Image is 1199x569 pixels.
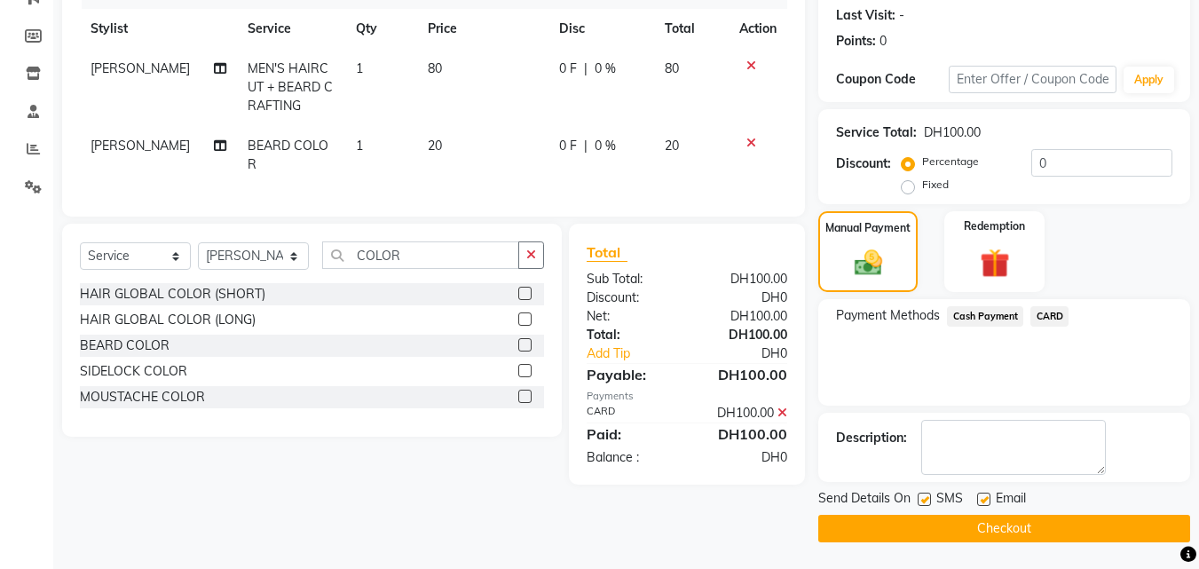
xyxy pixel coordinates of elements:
span: Cash Payment [947,306,1023,327]
th: Disc [548,9,654,49]
th: Total [654,9,730,49]
th: Stylist [80,9,237,49]
img: _cash.svg [846,247,891,279]
div: Balance : [573,448,687,467]
span: 20 [665,138,679,154]
div: HAIR GLOBAL COLOR (SHORT) [80,285,265,304]
button: Checkout [818,515,1190,542]
span: 80 [665,60,679,76]
label: Redemption [964,218,1025,234]
div: Sub Total: [573,270,687,288]
span: SMS [936,489,963,511]
span: [PERSON_NAME] [91,138,190,154]
div: SIDELOCK COLOR [80,362,187,381]
div: Net: [573,307,687,326]
div: DH100.00 [687,326,801,344]
div: Payable: [573,364,687,385]
span: 0 % [595,137,616,155]
th: Price [417,9,548,49]
div: DH100.00 [687,307,801,326]
span: [PERSON_NAME] [91,60,190,76]
div: DH100.00 [687,404,801,423]
span: Total [587,243,627,262]
div: 0 [880,32,887,51]
button: Apply [1124,67,1174,93]
th: Qty [345,9,417,49]
span: 0 F [559,137,577,155]
th: Action [729,9,787,49]
div: MOUSTACHE COLOR [80,388,205,407]
span: 0 F [559,59,577,78]
label: Manual Payment [825,220,911,236]
div: Payments [587,389,787,404]
div: DH0 [687,288,801,307]
img: _gift.svg [971,245,1019,281]
span: | [584,137,588,155]
div: HAIR GLOBAL COLOR (LONG) [80,311,256,329]
div: Discount: [573,288,687,307]
span: Email [996,489,1026,511]
div: Service Total: [836,123,917,142]
span: MEN'S HAIRCUT + BEARD CRAFTING [248,60,333,114]
span: 1 [356,60,363,76]
span: | [584,59,588,78]
div: Total: [573,326,687,344]
span: 0 % [595,59,616,78]
div: DH100.00 [687,364,801,385]
span: Send Details On [818,489,911,511]
div: CARD [573,404,687,423]
div: Description: [836,429,907,447]
th: Service [237,9,345,49]
label: Fixed [922,177,949,193]
div: DH100.00 [924,123,981,142]
div: Last Visit: [836,6,895,25]
span: 1 [356,138,363,154]
div: Discount: [836,154,891,173]
div: Paid: [573,423,687,445]
a: Add Tip [573,344,706,363]
div: Points: [836,32,876,51]
div: DH100.00 [687,270,801,288]
span: Payment Methods [836,306,940,325]
div: DH0 [706,344,801,363]
span: BEARD COLOR [248,138,328,172]
input: Search or Scan [322,241,519,269]
span: 80 [428,60,442,76]
div: Coupon Code [836,70,948,89]
div: - [899,6,904,25]
span: CARD [1030,306,1069,327]
span: 20 [428,138,442,154]
input: Enter Offer / Coupon Code [949,66,1116,93]
div: BEARD COLOR [80,336,170,355]
div: DH0 [687,448,801,467]
label: Percentage [922,154,979,170]
div: DH100.00 [687,423,801,445]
